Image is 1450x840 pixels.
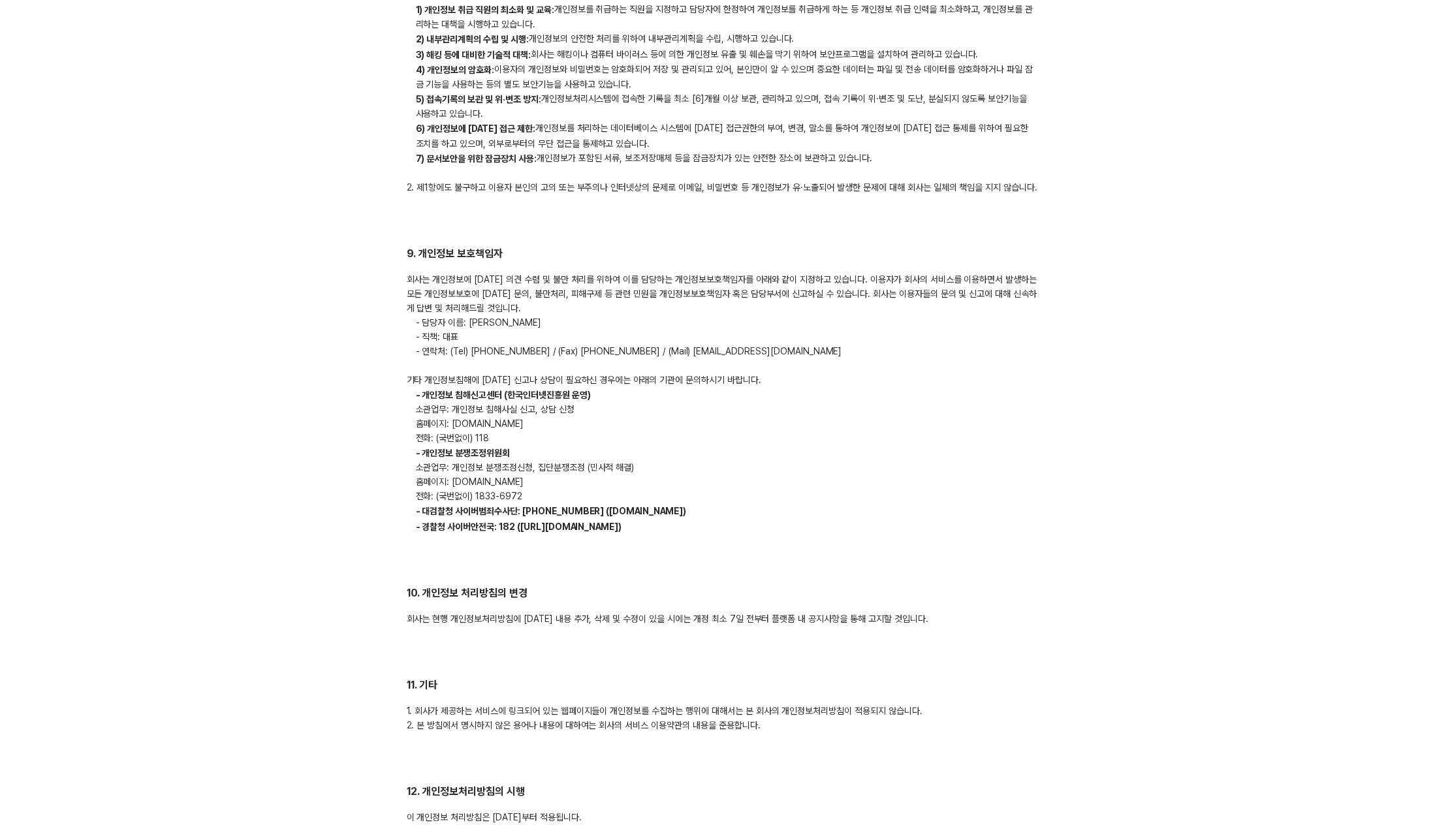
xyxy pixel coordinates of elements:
div: 이 개인정보 처리방침은 [DATE]부터 적용됩니다. [407,810,1044,824]
b: 1) 개인정보 취급 직원의 최소화 및 교육: [416,5,554,15]
b: 6) 개인정보에 [DATE] 접근 제한: [416,124,535,134]
div: 회사는 현행 개인정보처리방침에 [DATE] 내용 추가, 삭제 및 수정이 있을 시에는 개정 최소 7일 전부터 플랫폼 내 공지사항을 통해 고지할 것입니다. [407,612,1044,626]
p: 회사는 해킹이나 컴퓨터 바이러스 등에 의한 개인정보 유출 및 훼손을 막기 위하여 보안프로그램을 설치하여 관리하고 있습니다. [407,47,1044,62]
b: - 개인정보 분쟁조정위원회 [416,448,511,458]
b: 4) 개인정보의 암호화: [416,65,495,75]
p: 개인정보의 안전한 처리를 위하여 내부관리계획을 수립, 시행하고 있습니다. [407,31,1044,46]
p: 전화: (국번없이) 1833-6972 [407,489,1044,503]
p: 개인정보를 처리하는 데이터베이스 시스템에 [DATE] 접근권한의 부여, 변경, 말소를 통하여 개인정보에 [DATE] 접근 통제를 위하여 필요한 조치를 하고 있으며, 외부로부터... [407,121,1044,150]
b: 2) 내부관리계획의 수립 및 시행: [416,35,529,45]
p: - 연락처: (Tel) [PHONE_NUMBER] / (Fax) [PHONE_NUMBER] / (Mail) [EMAIL_ADDRESS][DOMAIN_NAME] [407,344,1044,358]
p: - 직책: 대표 [407,330,1044,344]
b: 3) 해킹 등에 대비한 기술적 대책: [416,50,531,60]
h2: 10. 개인정보 처리방침의 변경 [407,586,1044,601]
p: 개인정보처리시스템에 접속한 기록을 최소 [6]개월 이상 보관, 관리하고 있으며, 접속 기록이 위·변조 및 도난, 분실되지 않도록 보안기능을 사용하고 있습니다. [407,91,1044,121]
p: 홈페이지: [DOMAIN_NAME] [407,474,1044,489]
p: 전화: (국번없이) 118 [407,431,1044,445]
p: - 담당자 이름: [PERSON_NAME] [407,315,1044,330]
p: 소관업무: 개인정보 침해사실 신고, 상담 신청 [407,402,1044,416]
p: 소관업무: 개인정보 분쟁조정신청, 집단분쟁조정 (민사적 해결) [407,460,1044,474]
h2: 11. 기타 [407,678,1044,693]
p: 이용자의 개인정보와 비밀번호는 암호화되어 저장 및 관리되고 있어, 본인만이 알 수 있으며 중요한 데이터는 파일 및 전송 데이터를 암호화하거나 파일 잠금 기능을 사용하는 등의 ... [407,62,1044,91]
div: 회사는 개인정보에 [DATE] 의견 수렴 및 불만 처리를 위하여 이를 담당하는 개인정보보호책임자를 아래와 같이 지정하고 있습니다. 이용자가 회사의 서비스를 이용하면서 발생하는... [407,272,1044,534]
p: 개인정보를 취급하는 직원을 지정하고 담당자에 한정하여 개인정보를 취급하게 하는 등 개인정보 취급 인력을 최소화하고, 개인정보를 관리하는 대책을 시행하고 있습니다. [407,2,1044,31]
h2: 12. 개인정보처리방침의 시행 [407,785,1044,800]
p: 개인정보가 포함된 서류, 보조저장매체 등을 잠금장치가 있는 안전한 장소에 보관하고 있습니다. [407,151,1044,166]
b: 5) 접속기록의 보관 및 위·변조 방지: [416,94,541,104]
b: - 대검찰청 사이버범죄수사단: [PHONE_NUMBER] ([DOMAIN_NAME]) [416,506,686,517]
b: - 개인정보 침해신고센터 (한국인터넷진흥원 운영) [416,390,591,400]
b: 7) 문서보안을 위한 잠금장치 사용: [416,153,537,164]
b: - 경찰청 사이버안전국: 182 ([URL][DOMAIN_NAME]) [416,521,622,532]
p: 홈페이지: [DOMAIN_NAME] [407,416,1044,431]
div: 1. 회사가 제공하는 서비스에 링크되어 있는 웹페이지들이 개인정보를 수집하는 행위에 대해서는 본 회사의 개인정보처리방침이 적용되지 않습니다. 2. 본 방침에서 명시하지 않은 ... [407,704,1044,732]
h2: 9. 개인정보 보호책임자 [407,247,1044,262]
